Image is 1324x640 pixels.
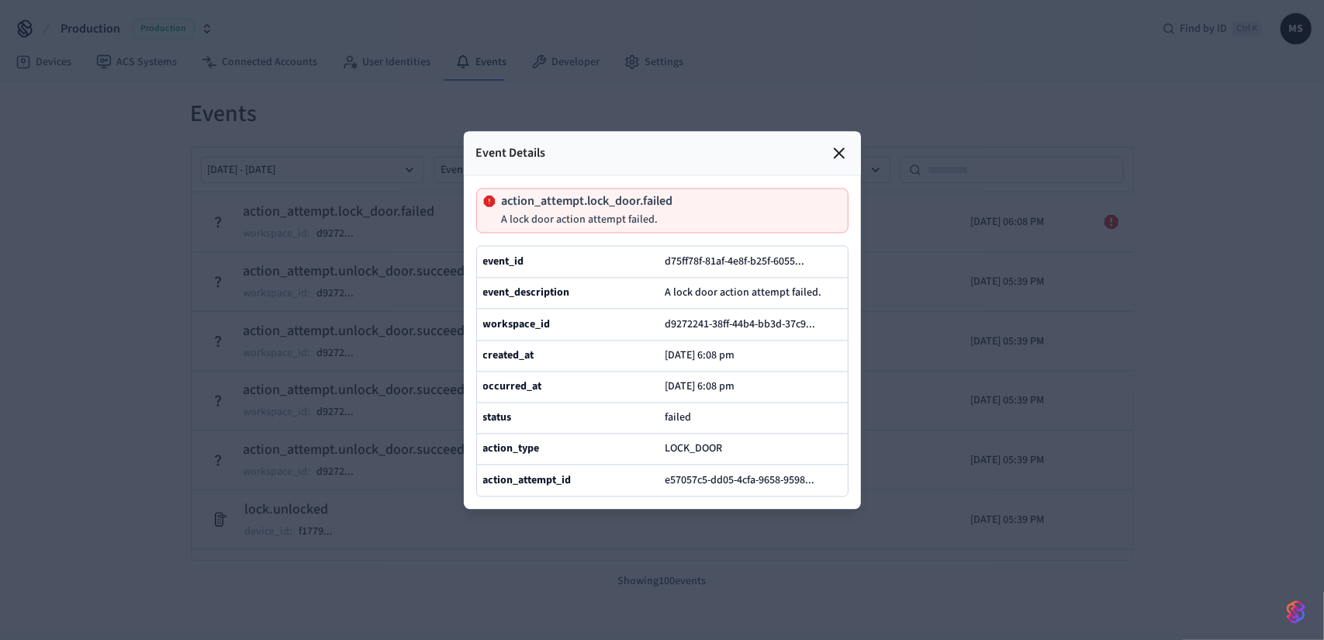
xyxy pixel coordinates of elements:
p: Event Details [476,144,546,162]
b: event_description [483,285,570,301]
p: A lock door action attempt failed. [502,213,673,226]
p: [DATE] 6:08 pm [665,381,735,393]
b: workspace_id [483,317,551,332]
button: e57057c5-dd05-4cfa-9658-9598... [662,471,831,490]
button: d75ff78f-81af-4e8f-b25f-6055... [662,252,821,271]
span: A lock door action attempt failed. [665,285,822,301]
img: SeamLogoGradient.69752ec5.svg [1287,600,1305,624]
b: status [483,410,512,426]
span: failed [665,410,692,426]
span: LOCK_DOOR [665,441,723,457]
b: action_attempt_id [483,472,572,488]
b: occurred_at [483,379,542,395]
b: event_id [483,254,524,269]
p: [DATE] 6:08 pm [665,350,735,362]
b: created_at [483,348,534,364]
p: action_attempt.lock_door.failed [502,195,673,207]
button: d9272241-38ff-44b4-bb3d-37c9... [662,315,831,334]
b: action_type [483,441,540,457]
